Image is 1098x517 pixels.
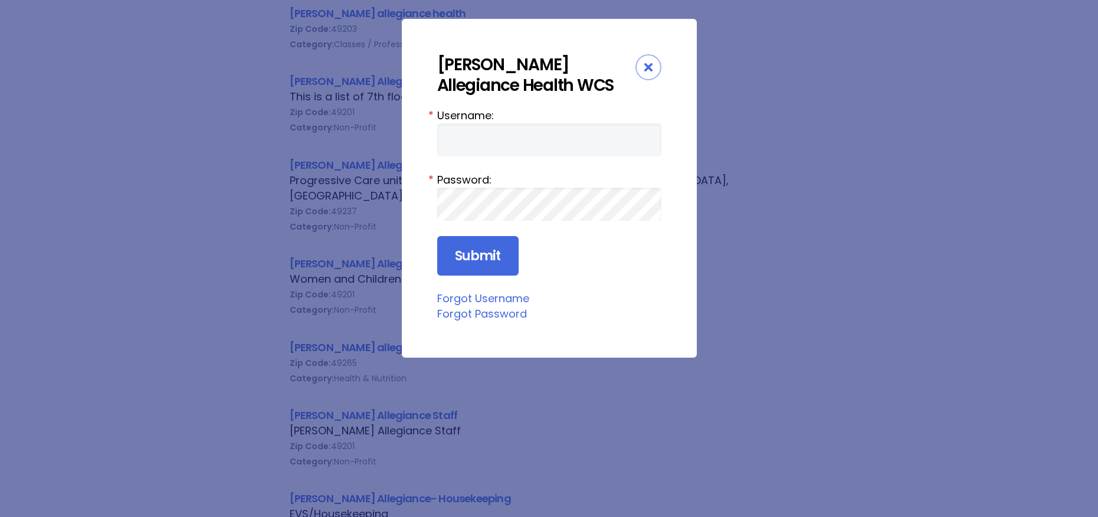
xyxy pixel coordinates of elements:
[437,172,661,188] label: Password:
[437,107,661,123] label: Username:
[437,291,529,306] a: Forgot Username
[437,236,519,276] input: Submit
[437,306,527,321] a: Forgot Password
[437,54,635,96] div: [PERSON_NAME] Allegiance Health WCS
[635,54,661,80] div: Close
